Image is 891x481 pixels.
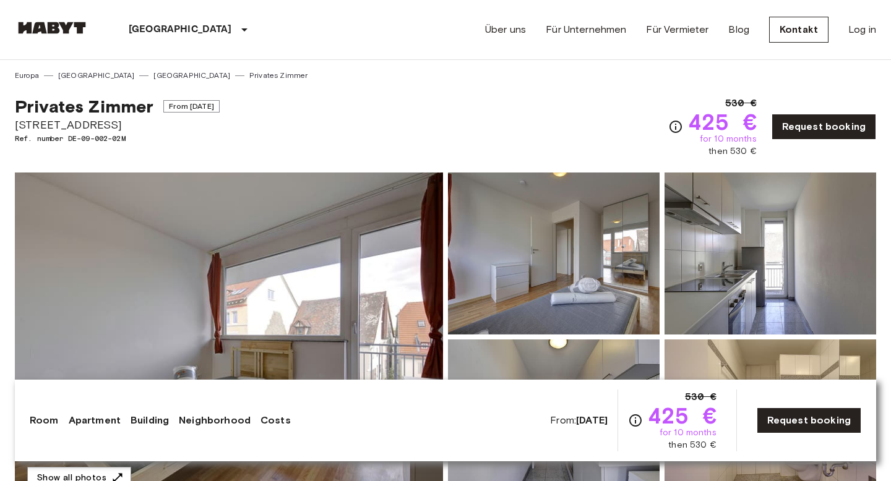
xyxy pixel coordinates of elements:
[725,96,757,111] span: 530 €
[485,22,526,37] a: Über uns
[260,413,291,428] a: Costs
[249,70,308,81] a: Privates Zimmer
[708,145,757,158] span: then 530 €
[129,22,232,37] p: [GEOGRAPHIC_DATA]
[15,96,153,117] span: Privates Zimmer
[179,413,251,428] a: Neighborhood
[628,413,643,428] svg: Check cost overview for full price breakdown. Please note that discounts apply to new joiners onl...
[131,413,169,428] a: Building
[668,439,717,451] span: then 530 €
[448,172,660,334] img: Picture of unit DE-09-002-02M
[69,413,121,428] a: Apartment
[153,70,230,81] a: [GEOGRAPHIC_DATA]
[15,117,220,133] span: [STREET_ADDRESS]
[550,414,608,427] span: From:
[660,427,717,439] span: for 10 months
[757,407,861,433] a: Request booking
[728,22,749,37] a: Blog
[546,22,626,37] a: Für Unternehmen
[772,114,876,140] a: Request booking
[848,22,876,37] a: Log in
[15,22,89,34] img: Habyt
[648,404,717,427] span: 425 €
[665,172,876,334] img: Picture of unit DE-09-002-02M
[576,414,608,426] b: [DATE]
[700,133,757,145] span: for 10 months
[163,100,220,113] span: From [DATE]
[30,413,59,428] a: Room
[685,389,717,404] span: 530 €
[58,70,135,81] a: [GEOGRAPHIC_DATA]
[769,17,829,43] a: Kontakt
[688,111,757,133] span: 425 €
[15,70,39,81] a: Europa
[646,22,708,37] a: Für Vermieter
[668,119,683,134] svg: Check cost overview for full price breakdown. Please note that discounts apply to new joiners onl...
[15,133,220,144] span: Ref. number DE-09-002-02M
